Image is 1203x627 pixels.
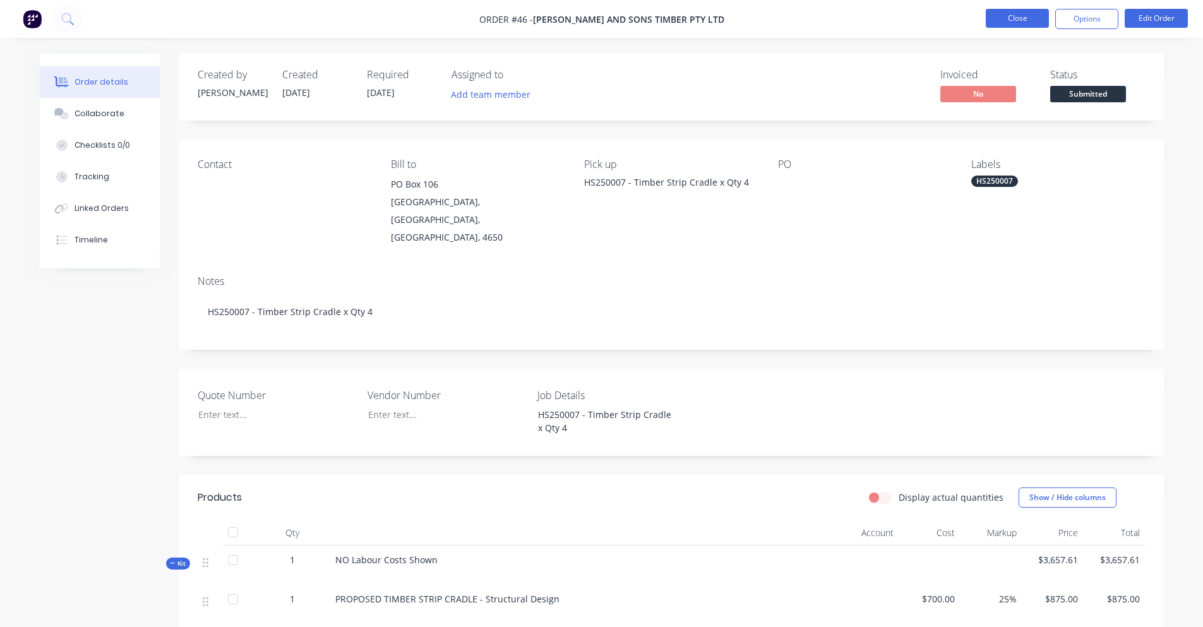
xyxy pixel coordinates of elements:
div: Created by [198,69,267,81]
button: Options [1055,9,1118,29]
div: Created [282,69,352,81]
div: Price [1022,520,1084,546]
div: Timeline [75,234,108,246]
div: Tracking [75,171,109,182]
button: Add team member [444,86,537,103]
span: 1 [290,592,295,606]
div: Cost [899,520,961,546]
div: Status [1050,69,1145,81]
div: Markup [960,520,1022,546]
button: Tracking [40,161,160,193]
div: Bill to [391,158,564,170]
div: [PERSON_NAME] [198,86,267,99]
div: Total [1083,520,1145,546]
div: Required [367,69,436,81]
div: Products [198,490,242,505]
span: $3,657.61 [1027,553,1079,566]
img: Factory [23,9,42,28]
div: Account [772,520,899,546]
span: 1 [290,553,295,566]
span: 25% [965,592,1017,606]
div: Order details [75,76,128,88]
span: $875.00 [1088,592,1140,606]
div: Labels [971,158,1144,170]
label: Job Details [537,388,695,403]
div: Notes [198,275,1145,287]
div: PO Box 106[GEOGRAPHIC_DATA], [GEOGRAPHIC_DATA], [GEOGRAPHIC_DATA], 4650 [391,176,564,246]
div: Kit [166,558,190,570]
div: Qty [254,520,330,546]
div: PO [778,158,951,170]
div: HS250007 - Timber Strip Cradle x Qty 4 [528,405,686,437]
div: Pick up [584,158,757,170]
label: Vendor Number [368,388,525,403]
div: PO Box 106 [391,176,564,193]
div: Collaborate [75,108,124,119]
div: [GEOGRAPHIC_DATA], [GEOGRAPHIC_DATA], [GEOGRAPHIC_DATA], 4650 [391,193,564,246]
label: Display actual quantities [899,491,1003,504]
span: [DATE] [282,87,310,99]
span: $700.00 [904,592,955,606]
div: Invoiced [940,69,1035,81]
div: Checklists 0/0 [75,140,130,151]
span: [PERSON_NAME] and Sons Timber Pty Ltd [533,13,724,25]
button: Checklists 0/0 [40,129,160,161]
label: Quote Number [198,388,356,403]
span: Order #46 - [479,13,533,25]
button: Order details [40,66,160,98]
span: Submitted [1050,86,1126,102]
button: Show / Hide columns [1019,487,1116,508]
div: Assigned to [452,69,578,81]
button: Add team member [452,86,537,103]
button: Close [986,9,1049,28]
span: [DATE] [367,87,395,99]
div: HS250007 - Timber Strip Cradle x Qty 4 [198,292,1145,331]
button: Edit Order [1125,9,1188,28]
div: Contact [198,158,371,170]
div: HS250007 - Timber Strip Cradle x Qty 4 [584,176,757,189]
button: Linked Orders [40,193,160,224]
span: $3,657.61 [1088,553,1140,566]
button: Submitted [1050,86,1126,105]
span: PROPOSED TIMBER STRIP CRADLE - Structural Design [335,593,560,605]
span: NO Labour Costs Shown [335,554,438,566]
span: $875.00 [1027,592,1079,606]
button: Timeline [40,224,160,256]
span: No [940,86,1016,102]
div: Linked Orders [75,203,129,214]
span: Kit [170,559,186,568]
button: Collaborate [40,98,160,129]
div: HS250007 [971,176,1018,187]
